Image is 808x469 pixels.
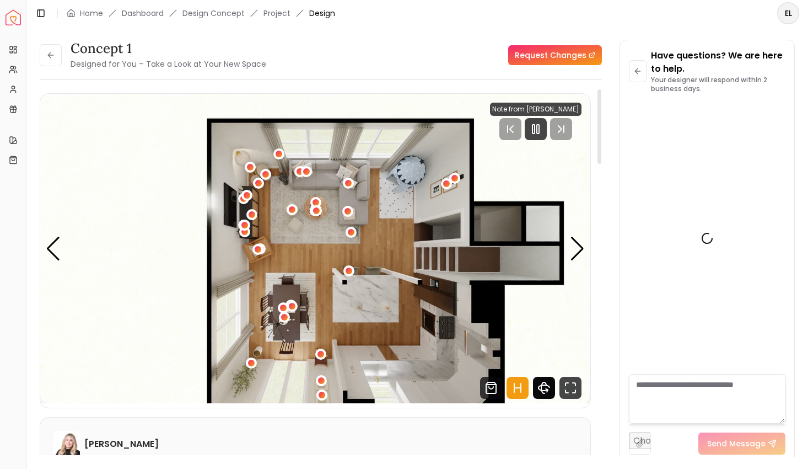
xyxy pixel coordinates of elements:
a: Home [80,8,103,19]
li: Design Concept [182,8,245,19]
span: EL [778,3,798,23]
p: Have questions? We are here to help. [651,49,785,76]
img: Design Render 1 [40,94,590,403]
img: Spacejoy Logo [6,10,21,25]
a: Spacejoy [6,10,21,25]
small: Designed for You – Take a Look at Your New Space [71,58,266,70]
a: Project [263,8,290,19]
div: Next slide [570,237,585,261]
div: 1 / 6 [40,94,590,403]
svg: 360 View [533,377,555,399]
svg: Hotspots Toggle [507,377,529,399]
span: Design [309,8,335,19]
div: Previous slide [46,237,61,261]
svg: Pause [529,122,542,136]
button: EL [777,2,799,24]
svg: Shop Products from this design [480,377,502,399]
p: Your designer will respond within 2 business days. [651,76,785,93]
h3: concept 1 [71,40,266,57]
svg: Fullscreen [559,377,581,399]
a: Dashboard [122,8,164,19]
div: Carousel [40,94,590,403]
h6: [PERSON_NAME] [84,438,159,451]
nav: breadcrumb [67,8,335,19]
img: Hannah James [53,431,80,457]
div: Note from [PERSON_NAME] [490,103,581,116]
a: Request Changes [508,45,602,65]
